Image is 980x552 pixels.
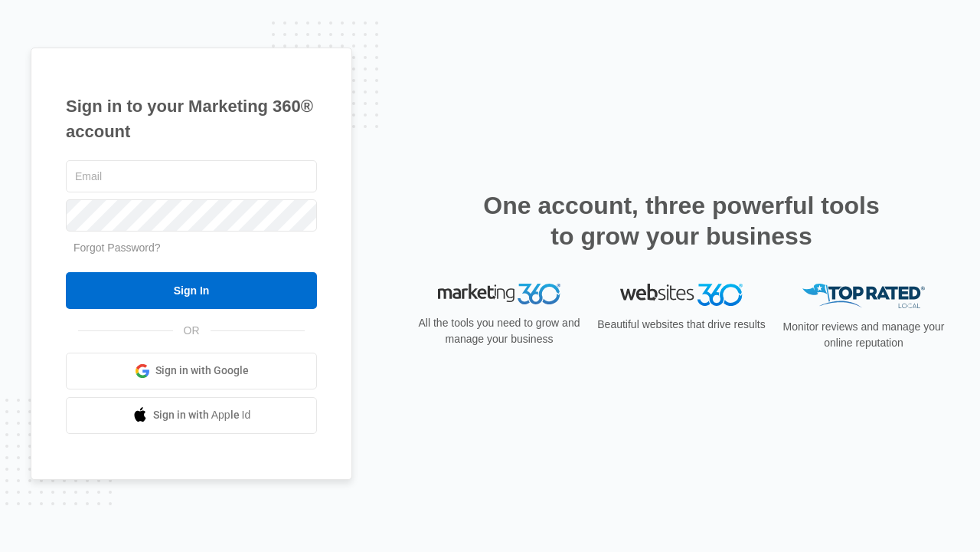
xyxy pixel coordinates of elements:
[66,160,317,192] input: Email
[620,284,743,306] img: Websites 360
[596,317,767,333] p: Beautiful websites that drive results
[802,284,925,309] img: Top Rated Local
[66,353,317,389] a: Sign in with Google
[66,397,317,434] a: Sign in with Apple Id
[155,363,249,379] span: Sign in with Google
[73,242,161,254] a: Forgot Password?
[413,315,585,347] p: All the tools you need to grow and manage your business
[173,323,211,339] span: OR
[66,94,317,144] h1: Sign in to your Marketing 360® account
[66,272,317,309] input: Sign In
[479,190,884,251] h2: One account, three powerful tools to grow your business
[438,284,560,305] img: Marketing 360
[778,319,949,351] p: Monitor reviews and manage your online reputation
[153,407,251,423] span: Sign in with Apple Id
